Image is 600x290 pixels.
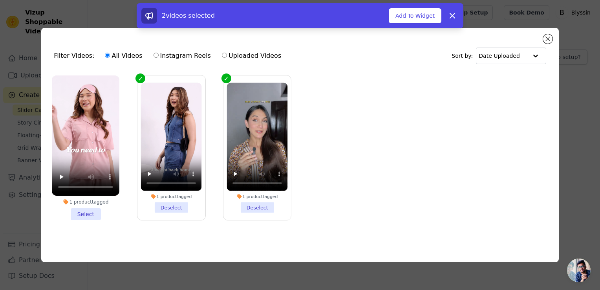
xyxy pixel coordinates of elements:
[54,47,285,65] div: Filter Videos:
[162,12,215,19] span: 2 videos selected
[153,51,211,61] label: Instagram Reels
[104,51,143,61] label: All Videos
[543,34,552,44] button: Close modal
[227,194,287,199] div: 1 product tagged
[452,48,546,64] div: Sort by:
[389,8,441,23] button: Add To Widget
[567,259,591,282] a: Open chat
[141,194,202,199] div: 1 product tagged
[52,199,119,205] div: 1 product tagged
[221,51,282,61] label: Uploaded Videos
